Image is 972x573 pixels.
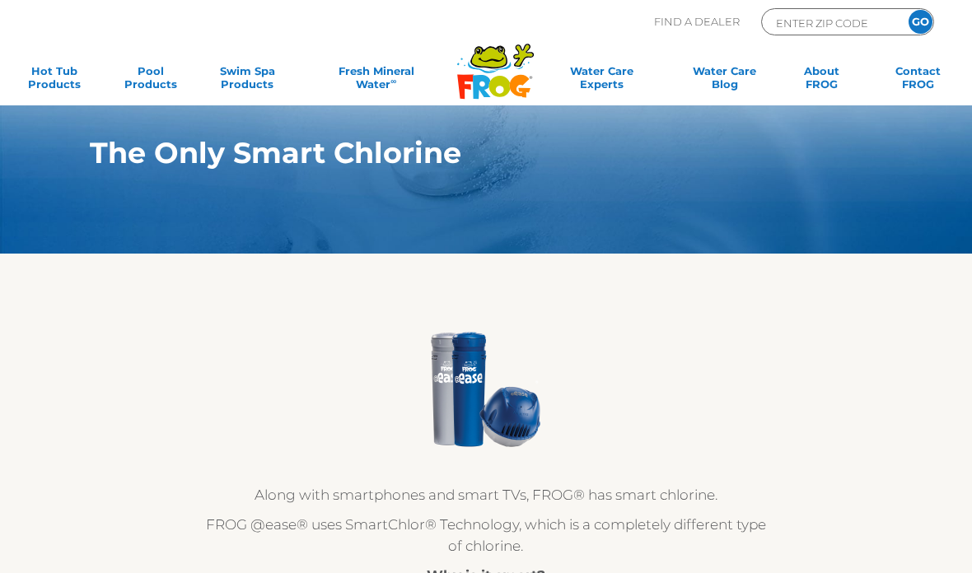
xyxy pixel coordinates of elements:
h1: The Only Smart Chlorine [90,137,823,170]
a: Water CareExperts [538,64,666,97]
a: Hot TubProducts [16,64,91,97]
img: @ease & Inline [424,328,548,451]
input: GO [909,10,932,34]
a: Fresh MineralWater∞ [306,64,446,97]
input: Zip Code Form [774,13,886,32]
a: ContactFROG [881,64,956,97]
a: Water CareBlog [687,64,762,97]
p: Along with smartphones and smart TVs, FROG® has smart chlorine. [205,484,766,505]
p: Find A Dealer [654,8,740,35]
a: AboutFROG [784,64,859,97]
sup: ∞ [390,77,396,86]
a: PoolProducts [113,64,188,97]
p: FROG @ease® uses SmartChlor® Technology, which is a completely different type of chlorine. [205,514,766,557]
a: Swim SpaProducts [210,64,285,97]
